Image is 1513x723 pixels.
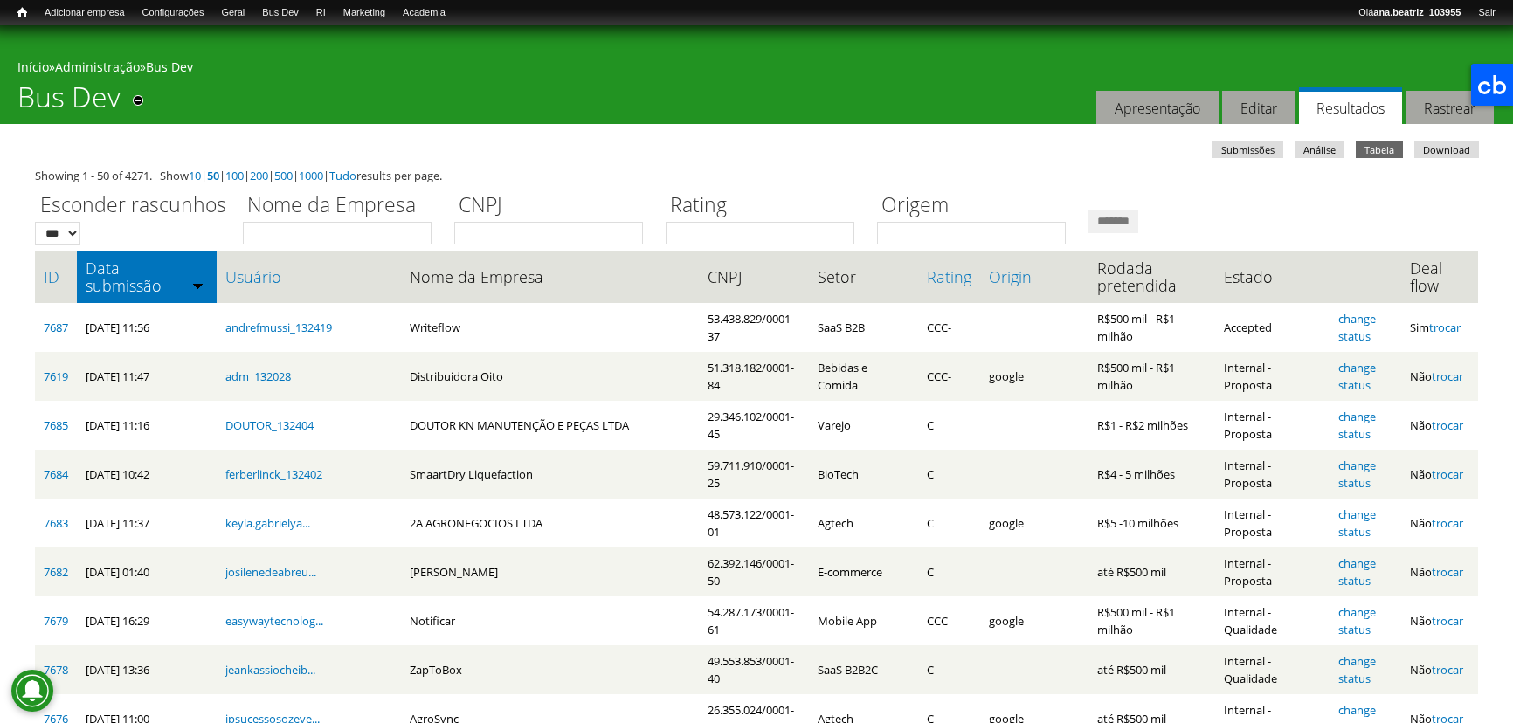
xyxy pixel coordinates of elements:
[225,168,244,183] a: 100
[1432,515,1463,531] a: trocar
[253,4,307,22] a: Bus Dev
[207,168,219,183] a: 50
[980,596,1088,645] td: google
[1429,320,1461,335] a: trocar
[1338,311,1376,344] a: change status
[1338,506,1376,540] a: change status
[1215,352,1330,401] td: Internal - Proposta
[1338,604,1376,637] a: change status
[17,59,49,75] a: Início
[1401,645,1478,694] td: Não
[1406,91,1494,125] a: Rastrear
[1088,401,1215,450] td: R$1 - R$2 milhões
[1401,352,1478,401] td: Não
[44,368,68,384] a: 7619
[44,417,68,433] a: 7685
[918,352,980,401] td: CCC-
[918,499,980,547] td: C
[1373,7,1461,17] strong: ana.beatriz_103955
[1432,564,1463,580] a: trocar
[192,279,204,291] img: ordem crescente
[146,59,193,75] a: Bus Dev
[77,303,217,352] td: [DATE] 11:56
[17,6,27,18] span: Início
[1401,251,1478,303] th: Deal flow
[809,303,919,352] td: SaaS B2B
[918,596,980,645] td: CCC
[1088,596,1215,645] td: R$500 mil - R$1 milhão
[1088,251,1215,303] th: Rodada pretendida
[809,547,919,596] td: E-commerce
[927,268,971,286] a: Rating
[1215,401,1330,450] td: Internal - Proposta
[1215,303,1330,352] td: Accepted
[809,352,919,401] td: Bebidas e Comida
[699,450,809,499] td: 59.711.910/0001-25
[699,401,809,450] td: 29.346.102/0001-45
[134,4,213,22] a: Configurações
[1215,645,1330,694] td: Internal - Qualidade
[1096,91,1219,125] a: Apresentação
[401,450,699,499] td: SmaartDry Liquefaction
[225,368,291,384] a: adm_132028
[1356,141,1403,158] a: Tabela
[1299,87,1402,125] a: Resultados
[1401,450,1478,499] td: Não
[1088,645,1215,694] td: até R$500 mil
[225,268,392,286] a: Usuário
[1414,141,1479,158] a: Download
[1432,662,1463,678] a: trocar
[35,167,1478,184] div: Showing 1 - 50 of 4271. Show | | | | | | results per page.
[809,450,919,499] td: BioTech
[989,268,1080,286] a: Origin
[666,190,866,222] label: Rating
[225,466,322,482] a: ferberlinck_132402
[77,352,217,401] td: [DATE] 11:47
[401,352,699,401] td: Distribuidora Oito
[699,303,809,352] td: 53.438.829/0001-37
[1338,458,1376,491] a: change status
[918,303,980,352] td: CCC-
[225,320,332,335] a: andrefmussi_132419
[299,168,323,183] a: 1000
[809,645,919,694] td: SaaS B2B2C
[1338,653,1376,686] a: change status
[809,596,919,645] td: Mobile App
[1432,368,1463,384] a: trocar
[1295,141,1344,158] a: Análise
[77,450,217,499] td: [DATE] 10:42
[1432,417,1463,433] a: trocar
[1088,352,1215,401] td: R$500 mil - R$1 milhão
[1401,401,1478,450] td: Não
[44,662,68,678] a: 7678
[329,168,356,183] a: Tudo
[1088,547,1215,596] td: até R$500 mil
[1088,499,1215,547] td: R$5 -10 milhões
[225,564,316,580] a: josilenedeabreu...
[918,645,980,694] td: C
[77,645,217,694] td: [DATE] 13:36
[1338,360,1376,393] a: change status
[809,401,919,450] td: Varejo
[1215,251,1330,303] th: Estado
[699,547,809,596] td: 62.392.146/0001-50
[77,547,217,596] td: [DATE] 01:40
[1088,303,1215,352] td: R$500 mil - R$1 milhão
[401,303,699,352] td: Writeflow
[1432,613,1463,629] a: trocar
[918,450,980,499] td: C
[401,645,699,694] td: ZapToBox
[307,4,335,22] a: RI
[225,515,310,531] a: keyla.gabrielya...
[1212,141,1283,158] a: Submissões
[699,645,809,694] td: 49.553.853/0001-40
[55,59,140,75] a: Administração
[35,190,231,222] label: Esconder rascunhos
[877,190,1077,222] label: Origem
[394,4,454,22] a: Academia
[1350,4,1469,22] a: Oláana.beatriz_103955
[1222,91,1295,125] a: Editar
[189,168,201,183] a: 10
[225,417,314,433] a: DOUTOR_132404
[699,499,809,547] td: 48.573.122/0001-01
